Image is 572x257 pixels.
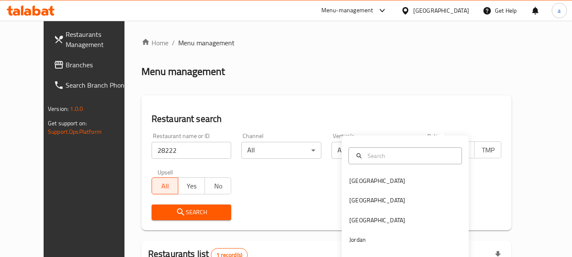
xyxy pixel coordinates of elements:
[48,118,87,129] span: Get support on:
[558,6,561,15] span: a
[474,141,501,158] button: TMP
[152,142,232,159] input: Search for restaurant name or ID..
[182,180,202,192] span: Yes
[47,24,139,55] a: Restaurants Management
[152,177,179,194] button: All
[48,103,69,114] span: Version:
[349,196,405,205] div: [GEOGRAPHIC_DATA]
[141,65,225,78] h2: Menu management
[364,151,456,160] input: Search
[349,216,405,225] div: [GEOGRAPHIC_DATA]
[66,80,133,90] span: Search Branch Phone
[413,6,469,15] div: [GEOGRAPHIC_DATA]
[141,38,511,48] nav: breadcrumb
[47,55,139,75] a: Branches
[66,29,133,50] span: Restaurants Management
[172,38,175,48] li: /
[349,176,405,185] div: [GEOGRAPHIC_DATA]
[204,177,232,194] button: No
[155,180,175,192] span: All
[48,126,102,137] a: Support.OpsPlatform
[208,180,228,192] span: No
[152,204,232,220] button: Search
[66,60,133,70] span: Branches
[47,75,139,95] a: Search Branch Phone
[178,177,205,194] button: Yes
[152,113,501,125] h2: Restaurant search
[321,6,373,16] div: Menu-management
[178,38,235,48] span: Menu management
[141,38,169,48] a: Home
[349,235,366,244] div: Jordan
[158,207,225,218] span: Search
[427,133,448,139] label: Delivery
[241,142,321,159] div: All
[70,103,83,114] span: 1.0.0
[158,169,173,175] label: Upsell
[478,144,498,156] span: TMP
[332,142,412,159] div: All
